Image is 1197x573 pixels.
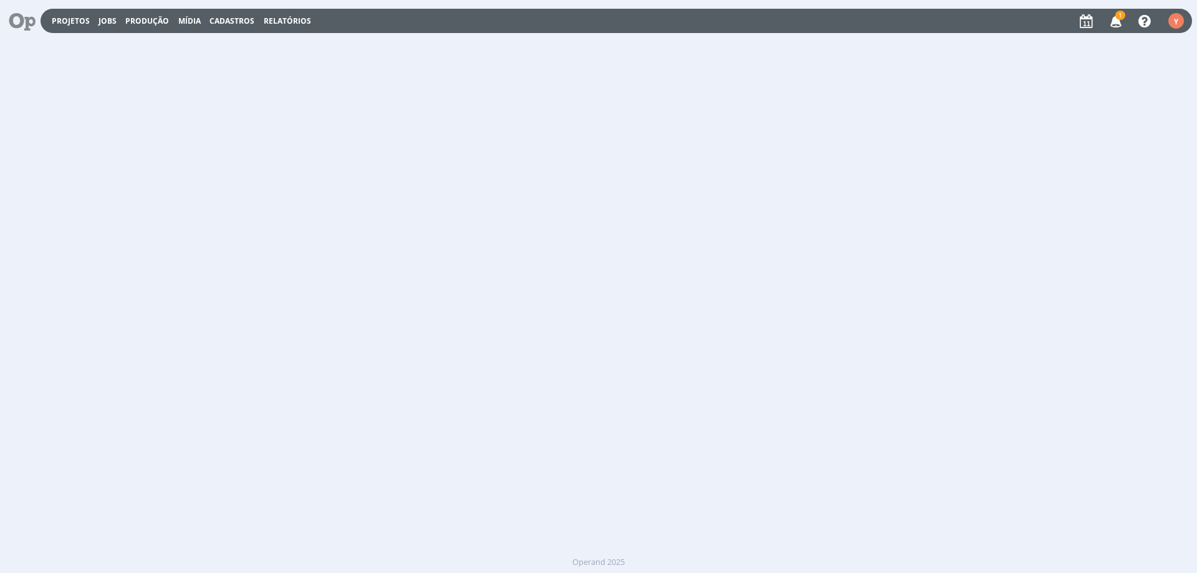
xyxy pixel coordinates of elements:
button: 1 [1102,10,1128,32]
a: Projetos [52,16,90,26]
button: Mídia [175,16,204,26]
a: Jobs [99,16,117,26]
span: 1 [1115,11,1125,20]
button: Produção [122,16,173,26]
button: Projetos [48,16,94,26]
button: Y [1168,10,1185,32]
a: Produção [125,16,169,26]
button: Jobs [95,16,120,26]
span: Cadastros [209,16,254,26]
button: Relatórios [260,16,315,26]
button: Cadastros [206,16,258,26]
a: Relatórios [264,16,311,26]
a: Mídia [178,16,201,26]
div: Y [1168,13,1184,29]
